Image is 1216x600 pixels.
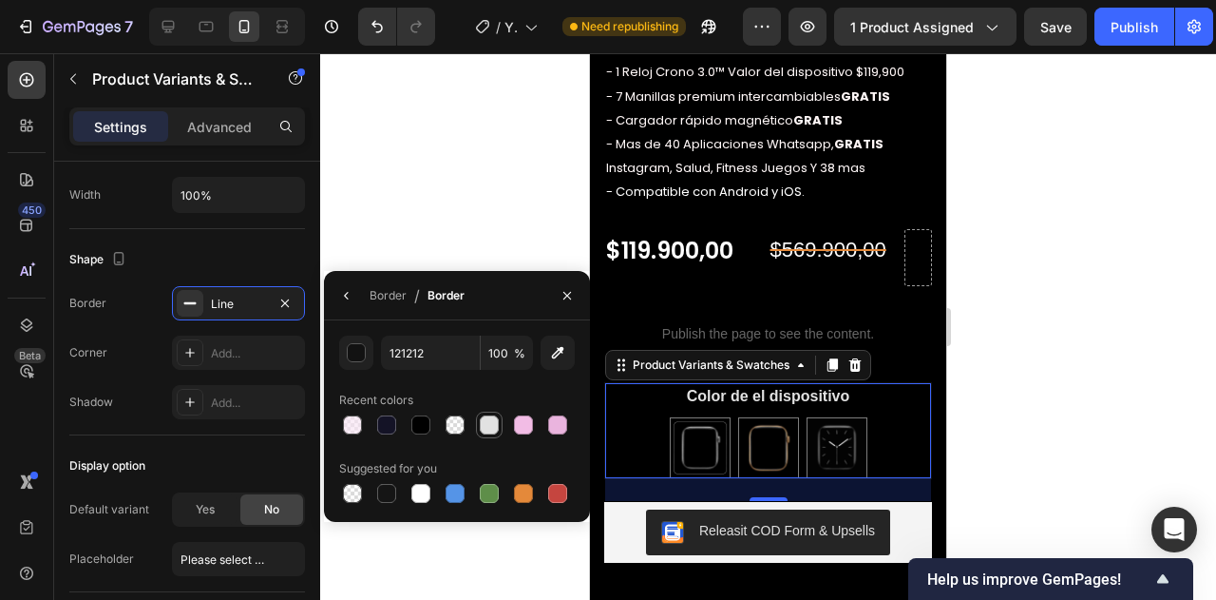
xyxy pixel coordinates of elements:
[414,284,420,307] span: /
[124,15,133,38] p: 7
[1151,507,1197,552] div: Open Intercom Messenger
[8,8,142,46] button: 7
[69,344,107,361] div: Corner
[590,53,946,600] iframe: Design area
[94,117,147,137] p: Settings
[211,345,300,362] div: Add...
[339,392,413,409] div: Recent colors
[187,117,252,137] p: Advanced
[381,336,480,370] input: Eg: FFFFFF
[196,501,215,518] span: Yes
[581,18,678,35] span: Need republishing
[69,295,106,312] div: Border
[927,571,1151,589] span: Help us improve GemPages!
[514,345,525,362] span: %
[264,501,279,518] span: No
[370,287,407,304] div: Border
[1111,17,1158,37] div: Publish
[69,186,101,203] div: Width
[14,532,342,585] img: image_demo.jpg
[496,17,501,37] span: /
[927,568,1174,590] button: Show survey - Help us improve GemPages!
[173,178,304,212] input: Auto
[427,287,465,304] div: Border
[14,348,46,363] div: Beta
[18,203,46,218] div: 450
[211,395,300,412] div: Add...
[339,460,437,477] div: Suggested for you
[504,17,517,37] span: Y68 WATCH
[69,457,145,474] div: Display option
[69,394,113,411] div: Shadow
[211,296,266,313] div: Line
[69,501,149,518] div: Default variant
[1024,8,1087,46] button: Save
[834,8,1016,46] button: 1 product assigned
[850,17,974,37] span: 1 product assigned
[358,8,435,46] div: Undo/Redo
[69,247,130,273] div: Shape
[92,68,254,90] p: Product Variants & Swatches
[1094,8,1174,46] button: Publish
[1040,19,1072,35] span: Save
[69,551,134,568] div: Placeholder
